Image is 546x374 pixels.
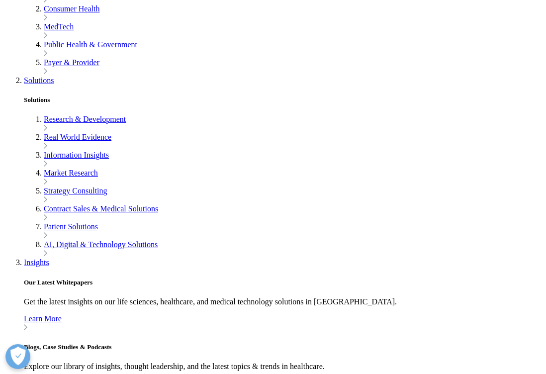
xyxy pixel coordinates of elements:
a: Information Insights [44,151,109,159]
a: AI, Digital & Technology Solutions [44,240,158,249]
a: Consumer Health [44,4,99,13]
a: Contract Sales & Medical Solutions [44,204,158,213]
a: Real World Evidence [44,133,111,141]
a: Learn More [24,314,542,332]
a: Payer & Provider [44,58,99,67]
p: Get the latest insights on our life sciences, healthcare, and medical technology solutions in [GE... [24,297,542,306]
a: MedTech [44,22,74,31]
h5: Our Latest Whitepapers [24,279,542,286]
a: Market Research [44,169,98,177]
a: Solutions [24,76,54,85]
a: Public Health & Government [44,40,137,49]
h5: Solutions [24,96,542,104]
h5: Blogs, Case Studies & Podcasts [24,343,542,351]
a: Research & Development [44,115,126,123]
button: Open Preferences [5,344,30,369]
a: Patient Solutions [44,222,98,231]
a: Insights [24,258,49,267]
a: Strategy Consulting [44,187,107,195]
p: Explore our library of insights, thought leadership, and the latest topics & trends in healthcare. [24,362,542,371]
